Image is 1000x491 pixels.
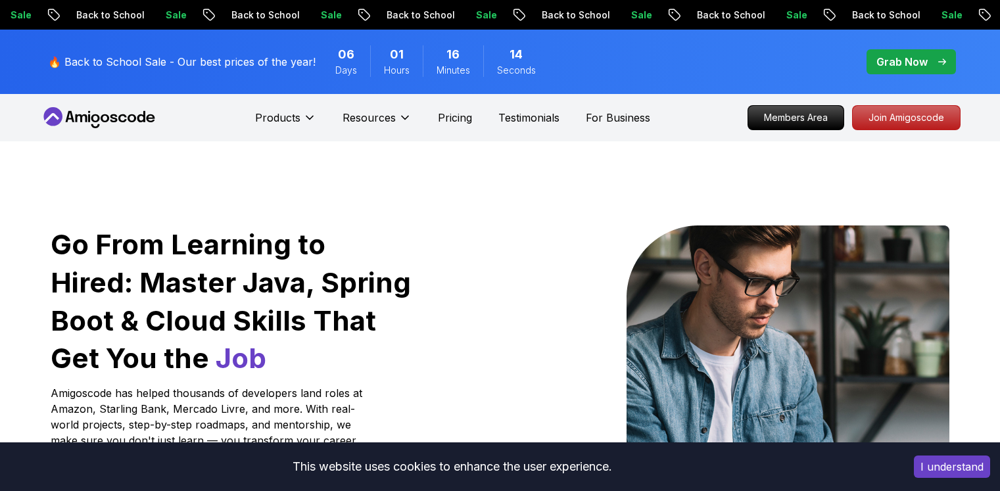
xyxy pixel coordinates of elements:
[498,110,560,126] a: Testimonials
[853,106,960,129] p: Join Amigoscode
[619,9,661,22] p: Sale
[529,9,619,22] p: Back to School
[335,64,357,77] span: Days
[216,341,266,375] span: Job
[929,9,971,22] p: Sale
[255,110,316,136] button: Products
[343,110,412,136] button: Resources
[343,110,396,126] p: Resources
[497,64,536,77] span: Seconds
[153,9,195,22] p: Sale
[437,64,470,77] span: Minutes
[219,9,308,22] p: Back to School
[914,456,990,478] button: Accept cookies
[586,110,650,126] a: For Business
[438,110,472,126] a: Pricing
[338,45,354,64] span: 6 Days
[308,9,350,22] p: Sale
[446,45,460,64] span: 16 Minutes
[748,105,844,130] a: Members Area
[464,9,506,22] p: Sale
[51,225,413,377] h1: Go From Learning to Hired: Master Java, Spring Boot & Cloud Skills That Get You the
[255,110,300,126] p: Products
[10,452,894,481] div: This website uses cookies to enhance the user experience.
[384,64,410,77] span: Hours
[774,9,816,22] p: Sale
[510,45,523,64] span: 14 Seconds
[64,9,153,22] p: Back to School
[748,106,844,129] p: Members Area
[684,9,774,22] p: Back to School
[51,385,366,448] p: Amigoscode has helped thousands of developers land roles at Amazon, Starling Bank, Mercado Livre,...
[48,54,316,70] p: 🔥 Back to School Sale - Our best prices of the year!
[876,54,928,70] p: Grab Now
[374,9,464,22] p: Back to School
[840,9,929,22] p: Back to School
[390,45,404,64] span: 1 Hours
[852,105,961,130] a: Join Amigoscode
